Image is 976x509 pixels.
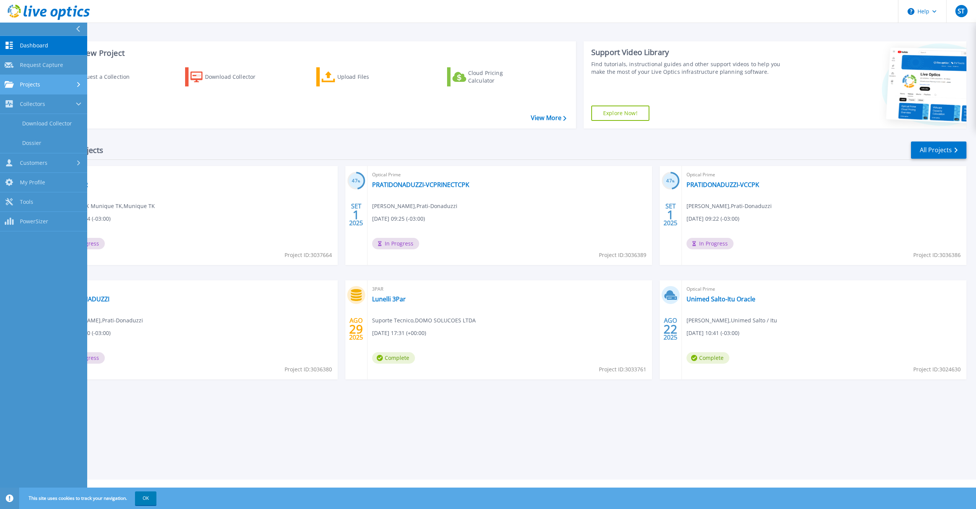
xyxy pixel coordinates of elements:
h3: 47 [347,177,365,185]
span: Project ID: 3036386 [913,251,961,259]
h3: 47 [662,177,680,185]
a: PRATIDONADUZZI-VCPRINECTCPK [372,181,469,189]
a: Request a Collection [54,67,140,86]
span: Dashboard [20,42,48,49]
span: Suporte Tecnico , DOMO SOLUCOES LTDA [372,316,476,325]
a: PRATIDONADUZZI-VCCPK [686,181,759,189]
div: AGO 2025 [349,315,363,343]
span: In Progress [686,238,734,249]
span: Complete [686,352,729,364]
span: Project ID: 3024630 [913,365,961,374]
span: [PERSON_NAME] , Prati-Donaduzzi [686,202,772,210]
span: My Profile [20,179,45,186]
div: Find tutorials, instructional guides and other support videos to help you make the most of your L... [591,60,789,76]
span: 1 [667,211,674,218]
div: AGO 2025 [663,315,678,343]
span: Optical Prime [58,171,333,179]
span: Optical Prime [58,285,333,293]
div: SET 2025 [349,201,363,229]
span: 29 [349,326,363,332]
span: [DATE] 09:25 (-03:00) [372,215,425,223]
span: [DATE] 10:41 (-03:00) [686,329,739,337]
div: Cloud Pricing Calculator [468,69,529,85]
span: In Progress [372,238,419,249]
div: Download Collector [205,69,266,85]
span: % [358,179,360,183]
a: Lunelli 3Par [372,295,406,303]
h3: Start a New Project [54,49,566,57]
a: ADSERVER [58,181,88,189]
span: Optical Prime [686,171,962,179]
span: Optical Prime [372,171,647,179]
span: [PERSON_NAME] , Unimed Salto / Itu [686,316,777,325]
span: PowerSizer [20,218,48,225]
span: Complete [372,352,415,364]
span: Project ID: 3036389 [599,251,646,259]
span: This site uses cookies to track your navigation. [21,491,156,505]
div: Support Video Library [591,47,789,57]
a: Upload Files [316,67,402,86]
span: [DATE] 17:31 (+00:00) [372,329,426,337]
span: [DATE] 09:22 (-03:00) [686,215,739,223]
span: % [672,179,675,183]
a: Download Collector [185,67,270,86]
span: 1 [353,211,359,218]
span: [PERSON_NAME] , Prati-Donaduzzi [372,202,457,210]
span: Collectors [20,101,45,107]
button: OK [135,491,156,505]
span: ST [958,8,965,14]
div: Request a Collection [76,69,137,85]
a: All Projects [911,141,966,159]
span: Munique TK Munique TK , Munique TK [58,202,155,210]
span: 3PAR [372,285,647,293]
span: Project ID: 3037664 [285,251,332,259]
span: 22 [664,326,677,332]
span: Tools [20,198,33,205]
span: Customers [20,159,47,166]
a: View More [531,114,566,122]
div: Upload Files [337,69,399,85]
span: Project ID: 3036380 [285,365,332,374]
span: Optical Prime [686,285,962,293]
span: Project ID: 3033761 [599,365,646,374]
div: SET 2025 [663,201,678,229]
span: Request Capture [20,62,63,68]
span: [PERSON_NAME] , Prati-Donaduzzi [58,316,143,325]
a: Cloud Pricing Calculator [447,67,532,86]
a: Explore Now! [591,106,649,121]
span: Projects [20,81,40,88]
a: Unimed Salto-Itu Oracle [686,295,755,303]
